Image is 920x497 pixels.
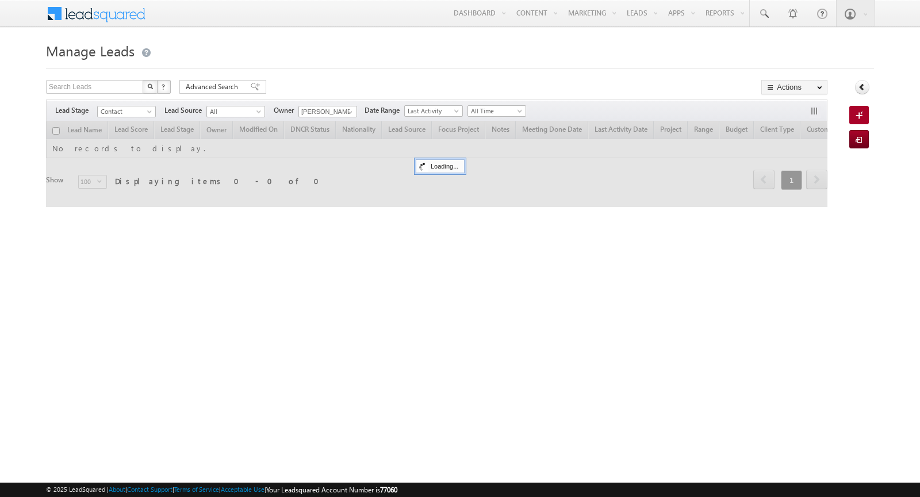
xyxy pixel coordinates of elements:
[761,80,827,94] button: Actions
[416,159,465,173] div: Loading...
[221,485,264,493] a: Acceptable Use
[46,484,397,495] span: © 2025 LeadSquared | | | | |
[97,106,156,117] a: Contact
[298,106,357,117] input: Type to Search
[164,105,206,116] span: Lead Source
[404,105,463,117] a: Last Activity
[162,82,167,91] span: ?
[342,106,356,118] a: Show All Items
[266,485,397,494] span: Your Leadsquared Account Number is
[55,105,97,116] span: Lead Stage
[380,485,397,494] span: 77060
[127,485,172,493] a: Contact Support
[467,105,526,117] a: All Time
[46,41,135,60] span: Manage Leads
[174,485,219,493] a: Terms of Service
[207,106,262,117] span: All
[147,83,153,89] img: Search
[274,105,298,116] span: Owner
[365,105,404,116] span: Date Range
[206,106,265,117] a: All
[157,80,171,94] button: ?
[98,106,152,117] span: Contact
[186,82,241,92] span: Advanced Search
[405,106,459,116] span: Last Activity
[468,106,523,116] span: All Time
[109,485,125,493] a: About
